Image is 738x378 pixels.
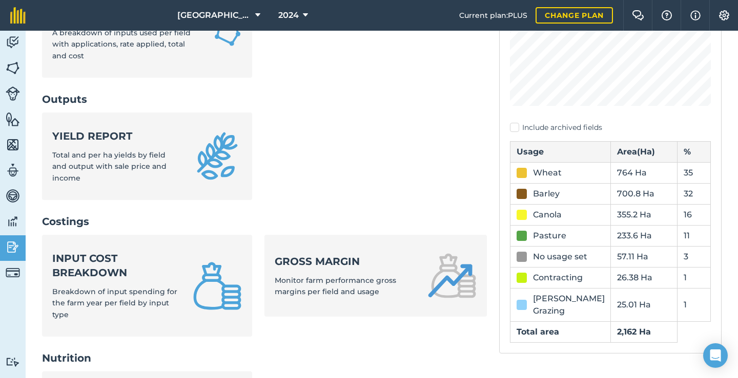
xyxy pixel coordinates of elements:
th: % [677,141,710,162]
img: Field Input Report [213,18,242,49]
div: Contracting [533,272,583,284]
span: Total and per ha yields by field and output with sale price and income [52,150,167,183]
div: [PERSON_NAME] Grazing [533,293,605,317]
td: 35 [677,162,710,183]
div: Canola [533,209,562,221]
td: 1 [677,267,710,288]
div: Wheat [533,167,562,179]
a: Change plan [536,7,613,24]
img: fieldmargin Logo [10,7,26,24]
img: A cog icon [718,10,730,20]
strong: Input cost breakdown [52,251,180,280]
strong: 2,162 Ha [617,327,651,337]
td: 11 [677,225,710,246]
label: Include archived fields [510,122,711,133]
td: 57.11 Ha [610,246,677,267]
td: 233.6 Ha [610,225,677,246]
img: svg+xml;base64,PD94bWwgdmVyc2lvbj0iMS4wIiBlbmNvZGluZz0idXRmLTgiPz4KPCEtLSBHZW5lcmF0b3I6IEFkb2JlIE... [6,188,20,204]
strong: Total area [517,327,559,337]
h2: Outputs [42,92,487,106]
img: svg+xml;base64,PD94bWwgdmVyc2lvbj0iMS4wIiBlbmNvZGluZz0idXRmLTgiPz4KPCEtLSBHZW5lcmF0b3I6IEFkb2JlIE... [6,357,20,367]
img: Input cost breakdown [193,261,242,310]
th: Usage [510,141,611,162]
td: 3 [677,246,710,267]
a: Gross marginMonitor farm performance gross margins per field and usage [264,235,487,317]
img: svg+xml;base64,PD94bWwgdmVyc2lvbj0iMS4wIiBlbmNvZGluZz0idXRmLTgiPz4KPCEtLSBHZW5lcmF0b3I6IEFkb2JlIE... [6,239,20,255]
td: 16 [677,204,710,225]
h2: Nutrition [42,351,487,365]
img: Yield report [193,131,242,181]
img: svg+xml;base64,PD94bWwgdmVyc2lvbj0iMS4wIiBlbmNvZGluZz0idXRmLTgiPz4KPCEtLSBHZW5lcmF0b3I6IEFkb2JlIE... [6,214,20,229]
img: svg+xml;base64,PD94bWwgdmVyc2lvbj0iMS4wIiBlbmNvZGluZz0idXRmLTgiPz4KPCEtLSBHZW5lcmF0b3I6IEFkb2JlIE... [6,86,20,101]
td: 700.8 Ha [610,183,677,204]
th: Area ( Ha ) [610,141,677,162]
div: No usage set [533,251,587,263]
img: svg+xml;base64,PHN2ZyB4bWxucz0iaHR0cDovL3d3dy53My5vcmcvMjAwMC9zdmciIHdpZHRoPSI1NiIgaGVpZ2h0PSI2MC... [6,112,20,127]
img: svg+xml;base64,PHN2ZyB4bWxucz0iaHR0cDovL3d3dy53My5vcmcvMjAwMC9zdmciIHdpZHRoPSI1NiIgaGVpZ2h0PSI2MC... [6,60,20,76]
div: Open Intercom Messenger [703,343,728,368]
span: Current plan : PLUS [459,10,527,21]
a: Input cost breakdownBreakdown of input spending for the farm year per field by input type [42,235,252,337]
span: Monitor farm performance gross margins per field and usage [275,276,396,296]
td: 32 [677,183,710,204]
span: [GEOGRAPHIC_DATA] [177,9,251,21]
div: Barley [533,188,560,200]
td: 355.2 Ha [610,204,677,225]
div: Pasture [533,230,566,242]
strong: Yield report [52,129,180,143]
img: svg+xml;base64,PD94bWwgdmVyc2lvbj0iMS4wIiBlbmNvZGluZz0idXRmLTgiPz4KPCEtLSBHZW5lcmF0b3I6IEFkb2JlIE... [6,265,20,280]
img: A question mark icon [661,10,673,20]
td: 26.38 Ha [610,267,677,288]
img: Two speech bubbles overlapping with the left bubble in the forefront [632,10,644,20]
img: svg+xml;base64,PHN2ZyB4bWxucz0iaHR0cDovL3d3dy53My5vcmcvMjAwMC9zdmciIHdpZHRoPSIxNyIgaGVpZ2h0PSIxNy... [690,9,701,21]
img: Gross margin [427,251,477,300]
span: Breakdown of input spending for the farm year per field by input type [52,287,177,319]
a: Yield reportTotal and per ha yields by field and output with sale price and income [42,113,252,200]
img: svg+xml;base64,PD94bWwgdmVyc2lvbj0iMS4wIiBlbmNvZGluZz0idXRmLTgiPz4KPCEtLSBHZW5lcmF0b3I6IEFkb2JlIE... [6,163,20,178]
span: 2024 [278,9,299,21]
td: 1 [677,288,710,321]
td: 25.01 Ha [610,288,677,321]
h2: Costings [42,214,487,229]
span: A breakdown of inputs used per field with applications, rate applied, total and cost [52,28,191,60]
td: 764 Ha [610,162,677,183]
img: svg+xml;base64,PHN2ZyB4bWxucz0iaHR0cDovL3d3dy53My5vcmcvMjAwMC9zdmciIHdpZHRoPSI1NiIgaGVpZ2h0PSI2MC... [6,137,20,152]
img: svg+xml;base64,PD94bWwgdmVyc2lvbj0iMS4wIiBlbmNvZGluZz0idXRmLTgiPz4KPCEtLSBHZW5lcmF0b3I6IEFkb2JlIE... [6,35,20,50]
strong: Gross margin [275,254,415,269]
